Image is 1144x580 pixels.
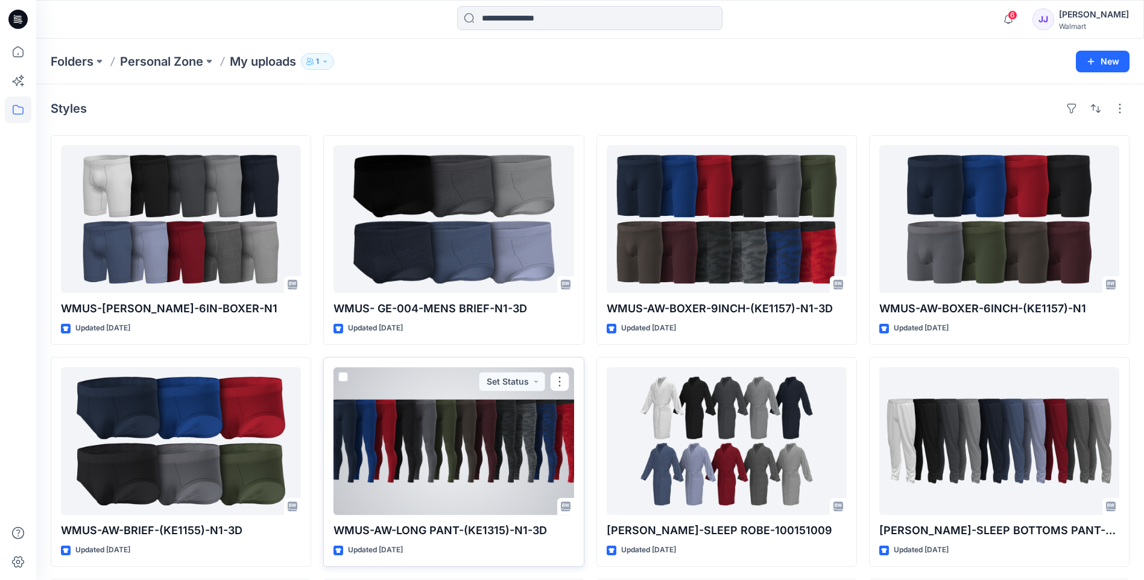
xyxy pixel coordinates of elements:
[879,522,1119,539] p: [PERSON_NAME]-SLEEP BOTTOMS PANT-100150736
[333,145,574,293] a: WMUS- GE-004-MENS BRIEF-N1-3D
[333,300,574,317] p: WMUS- GE-004-MENS BRIEF-N1-3D
[316,55,319,68] p: 1
[75,544,130,556] p: Updated [DATE]
[51,101,87,116] h4: Styles
[1008,10,1017,20] span: 6
[879,145,1119,293] a: WMUS-AW-BOXER-6INCH-(KE1157)-N1
[894,322,949,335] p: Updated [DATE]
[348,322,403,335] p: Updated [DATE]
[333,522,574,539] p: WMUS-AW-LONG PANT-(KE1315)-N1-3D
[1076,51,1130,72] button: New
[301,53,334,70] button: 1
[61,522,301,539] p: WMUS-AW-BRIEF-(KE1155)-N1-3D
[607,367,847,515] a: George-SLEEP ROBE-100151009
[607,300,847,317] p: WMUS-AW-BOXER-9INCH-(KE1157)-N1-3D
[894,544,949,556] p: Updated [DATE]
[75,322,130,335] p: Updated [DATE]
[120,53,203,70] a: Personal Zone
[333,367,574,515] a: WMUS-AW-LONG PANT-(KE1315)-N1-3D
[61,300,301,317] p: WMUS-[PERSON_NAME]-6IN-BOXER-N1
[61,145,301,293] a: WMUS-GEORGE-6IN-BOXER-N1
[1032,8,1054,30] div: JJ
[621,544,676,556] p: Updated [DATE]
[61,367,301,515] a: WMUS-AW-BRIEF-(KE1155)-N1-3D
[348,544,403,556] p: Updated [DATE]
[621,322,676,335] p: Updated [DATE]
[230,53,296,70] p: My uploads
[1059,22,1129,31] div: Walmart
[607,145,847,293] a: WMUS-AW-BOXER-9INCH-(KE1157)-N1-3D
[879,300,1119,317] p: WMUS-AW-BOXER-6INCH-(KE1157)-N1
[607,522,847,539] p: [PERSON_NAME]-SLEEP ROBE-100151009
[1059,7,1129,22] div: [PERSON_NAME]
[879,367,1119,515] a: George-SLEEP BOTTOMS PANT-100150736
[51,53,93,70] a: Folders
